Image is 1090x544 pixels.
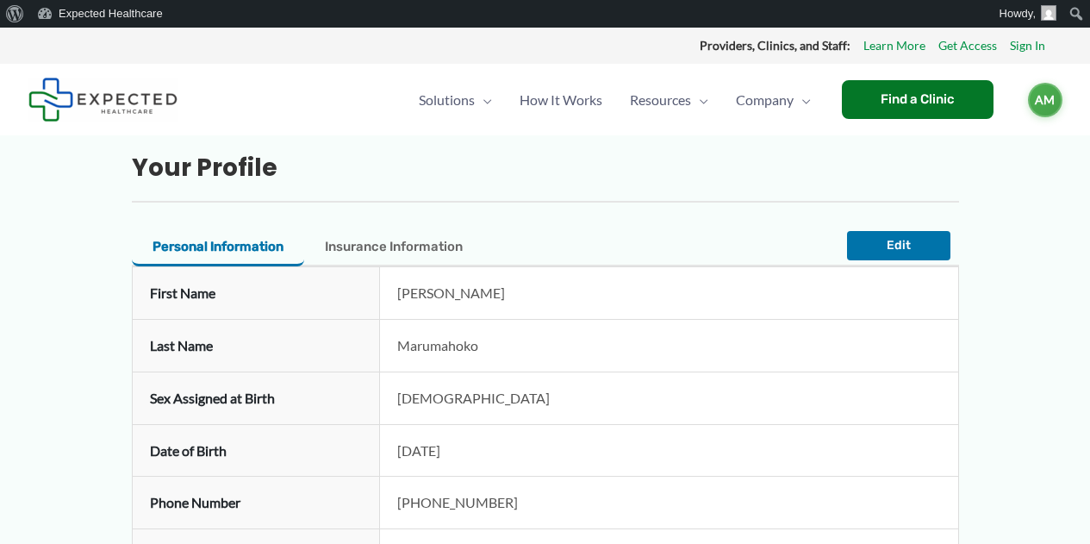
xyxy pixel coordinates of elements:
[380,320,958,372] td: Marumahoko
[736,70,794,130] span: Company
[863,34,925,57] a: Learn More
[405,70,506,130] a: SolutionsMenu Toggle
[380,372,958,424] td: [DEMOGRAPHIC_DATA]
[506,70,616,130] a: How It Works
[475,70,492,130] span: Menu Toggle
[132,267,380,320] th: First Name
[28,78,178,122] img: Expected Healthcare Logo - side, dark font, small
[405,70,825,130] nav: Primary Site Navigation
[132,372,380,424] th: Sex Assigned at Birth
[616,70,722,130] a: ResourcesMenu Toggle
[1010,34,1045,57] a: Sign In
[520,70,602,130] span: How It Works
[847,231,950,260] button: Edit
[842,80,993,119] a: Find a Clinic
[132,230,304,266] button: Personal Information
[132,424,380,477] th: Date of Birth
[380,477,958,529] td: [PHONE_NUMBER]
[380,267,958,320] td: [PERSON_NAME]
[419,70,475,130] span: Solutions
[630,70,691,130] span: Resources
[132,320,380,372] th: Last Name
[938,34,997,57] a: Get Access
[794,70,811,130] span: Menu Toggle
[1028,83,1062,117] a: AM
[691,70,708,130] span: Menu Toggle
[700,38,850,53] strong: Providers, Clinics, and Staff:
[722,70,825,130] a: CompanyMenu Toggle
[132,477,380,529] th: Phone Number
[380,424,958,477] td: [DATE]
[132,153,959,184] h2: Your Profile
[304,230,483,266] button: Insurance Information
